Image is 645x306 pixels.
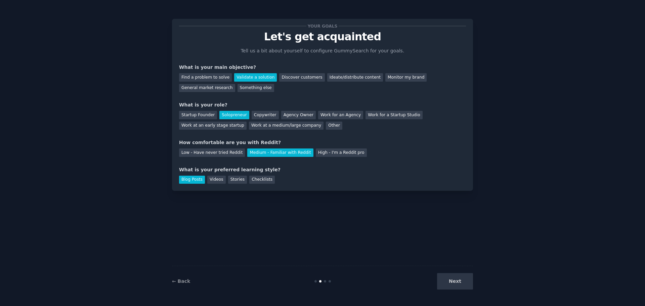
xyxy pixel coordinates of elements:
div: Work for a Startup Studio [365,111,422,119]
div: What is your main objective? [179,64,466,71]
div: High - I'm a Reddit pro [316,148,367,157]
div: Agency Owner [281,111,316,119]
div: Startup Founder [179,111,217,119]
div: Something else [238,84,274,92]
div: Stories [228,176,247,184]
span: Your goals [306,23,339,30]
div: Copywriter [252,111,279,119]
div: Checklists [249,176,275,184]
div: Blog Posts [179,176,205,184]
div: General market research [179,84,235,92]
p: Tell us a bit about yourself to configure GummySearch for your goals. [238,47,407,54]
div: Medium - Familiar with Reddit [247,148,313,157]
div: Videos [207,176,226,184]
div: Work at a medium/large company [249,122,324,130]
div: What is your preferred learning style? [179,166,466,173]
div: Other [326,122,342,130]
div: Work at an early stage startup [179,122,247,130]
a: ← Back [172,278,190,284]
div: Validate a solution [234,73,277,82]
div: What is your role? [179,101,466,108]
div: Monitor my brand [385,73,427,82]
div: Discover customers [279,73,325,82]
div: Work for an Agency [318,111,363,119]
div: Ideate/distribute content [327,73,383,82]
div: Solopreneur [219,111,249,119]
div: Low - Have never tried Reddit [179,148,245,157]
p: Let's get acquainted [179,31,466,43]
div: How comfortable are you with Reddit? [179,139,466,146]
div: Find a problem to solve [179,73,232,82]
